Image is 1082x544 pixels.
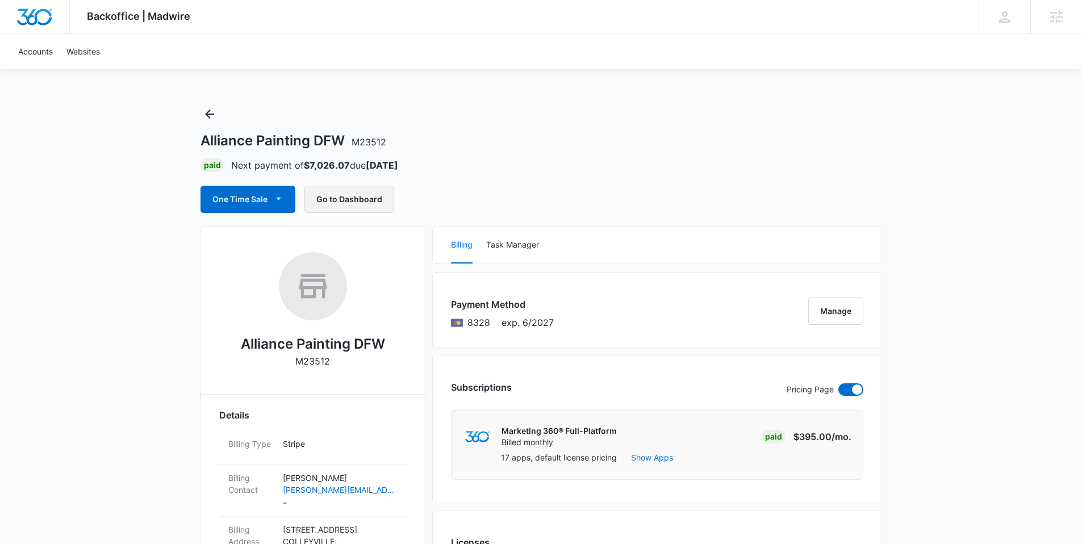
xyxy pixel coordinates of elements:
[631,451,673,463] button: Show Apps
[304,186,394,213] button: Go to Dashboard
[502,316,554,329] span: exp. 6/2027
[283,472,398,509] dd: -
[304,160,350,171] strong: $7,026.07
[486,227,539,263] button: Task Manager
[283,438,398,450] p: Stripe
[366,160,398,171] strong: [DATE]
[219,431,407,465] div: Billing TypeStripe
[228,472,274,496] dt: Billing Contact
[241,334,385,354] h2: Alliance Painting DFW
[451,227,473,263] button: Billing
[501,451,617,463] p: 17 apps, default license pricing
[283,484,398,496] a: [PERSON_NAME][EMAIL_ADDRESS][DOMAIN_NAME]
[11,34,60,69] a: Accounts
[465,431,490,443] img: marketing360Logo
[451,298,554,311] h3: Payment Method
[200,186,295,213] button: One Time Sale
[283,472,398,484] p: [PERSON_NAME]
[60,34,107,69] a: Websites
[832,431,851,442] span: /mo.
[231,158,398,172] p: Next payment of due
[87,10,190,22] span: Backoffice | Madwire
[200,105,219,123] button: Back
[200,132,386,149] h1: Alliance Painting DFW
[502,425,617,437] p: Marketing 360® Full-Platform
[228,438,274,450] dt: Billing Type
[467,316,490,329] span: Mastercard ending with
[219,408,249,422] span: Details
[793,430,851,443] p: $395.00
[762,430,786,443] div: Paid
[451,380,512,394] h3: Subscriptions
[200,158,224,172] div: Paid
[502,437,617,448] p: Billed monthly
[808,298,863,325] button: Manage
[295,354,330,368] p: M23512
[352,136,386,148] span: M23512
[219,465,407,517] div: Billing Contact[PERSON_NAME][PERSON_NAME][EMAIL_ADDRESS][DOMAIN_NAME]-
[787,383,834,396] p: Pricing Page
